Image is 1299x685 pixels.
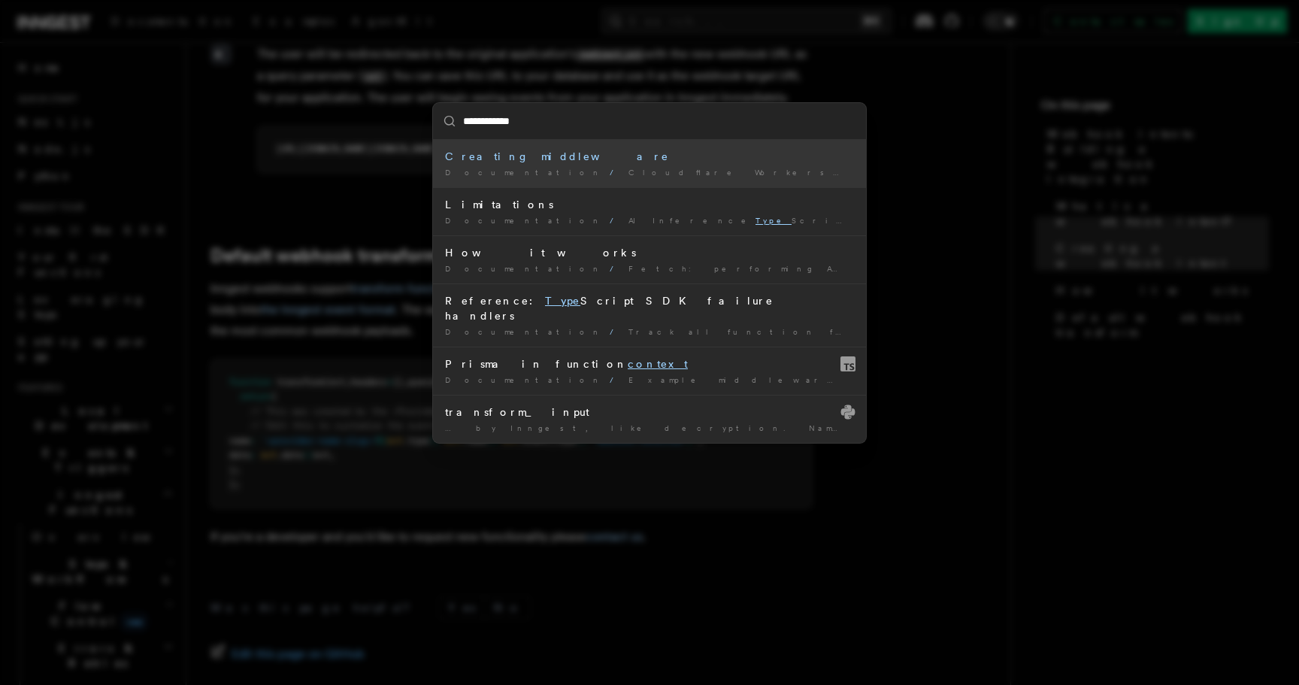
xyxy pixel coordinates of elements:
[445,197,854,212] div: Limitations
[628,358,688,370] mark: context
[445,375,604,384] span: Documentation
[445,245,854,260] div: How it works
[628,216,1028,225] span: AI Inference Script and Python only
[445,293,854,323] div: Reference: Script SDK failure handlers
[445,356,854,371] div: Prisma in function
[610,216,622,225] span: /
[628,168,1231,177] span: Cloudflare Workers environment variables and
[445,149,854,164] div: Creating middleware
[628,327,1050,336] span: Track all function failures in Datadog
[610,375,622,384] span: /
[610,168,622,177] span: /
[755,216,792,225] mark: Type
[445,405,854,420] div: transform_input
[610,327,622,336] span: /
[445,168,604,177] span: Documentation
[445,216,604,225] span: Documentation
[445,264,604,273] span: Documentation
[545,295,580,307] mark: Type
[610,264,622,273] span: /
[445,327,604,336] span: Documentation
[628,375,943,384] span: Example middleware v2.0.0+
[445,423,854,434] div: … by Inngest, like decryption. Namectx RequiredrequiredDescriptionctx argument …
